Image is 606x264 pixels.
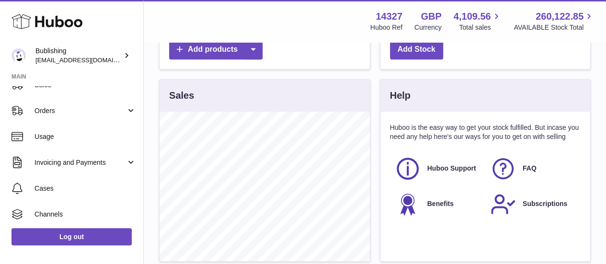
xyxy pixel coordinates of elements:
[390,123,581,141] p: Huboo is the easy way to get your stock fulfilled. But incase you need any help here's our ways f...
[490,191,576,217] a: Subscriptions
[421,10,441,23] strong: GBP
[459,23,502,32] span: Total sales
[536,10,583,23] span: 260,122.85
[169,40,263,59] a: Add products
[523,164,537,173] span: FAQ
[390,89,411,102] h3: Help
[490,156,576,182] a: FAQ
[376,10,402,23] strong: 14327
[390,40,443,59] a: Add Stock
[34,106,126,115] span: Orders
[454,10,491,23] span: 4,109.56
[34,132,136,141] span: Usage
[395,156,480,182] a: Huboo Support
[514,10,595,32] a: 260,122.85 AVAILABLE Stock Total
[414,23,442,32] div: Currency
[35,56,141,64] span: [EMAIL_ADDRESS][DOMAIN_NAME]
[34,184,136,193] span: Cases
[11,228,132,245] a: Log out
[514,23,595,32] span: AVAILABLE Stock Total
[34,158,126,167] span: Invoicing and Payments
[523,199,567,208] span: Subscriptions
[11,48,26,63] img: internalAdmin-14327@internal.huboo.com
[395,191,480,217] a: Benefits
[454,10,502,32] a: 4,109.56 Total sales
[34,210,136,219] span: Channels
[169,89,194,102] h3: Sales
[35,46,122,65] div: Bublishing
[427,199,454,208] span: Benefits
[370,23,402,32] div: Huboo Ref
[427,164,476,173] span: Huboo Support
